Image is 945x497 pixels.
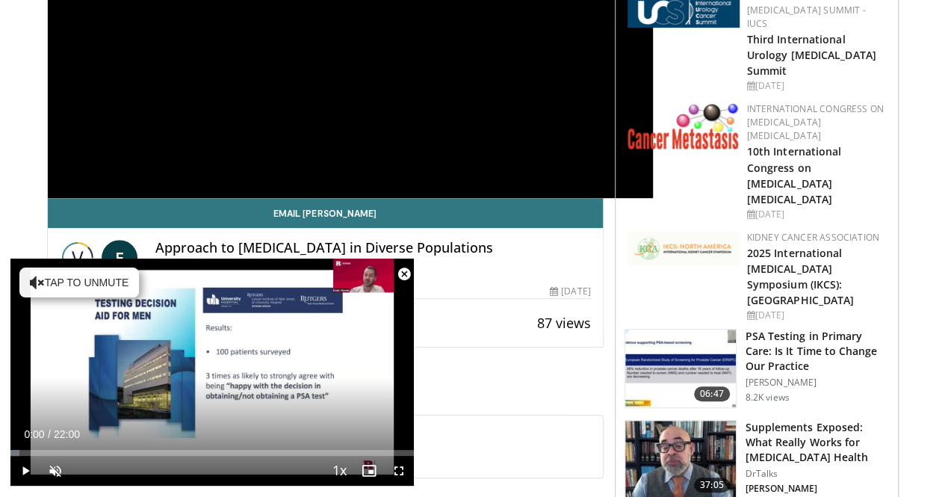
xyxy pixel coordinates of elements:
[747,32,876,78] a: Third International Urology [MEDICAL_DATA] Summit
[19,268,139,297] button: Tap to unmute
[10,259,414,487] video-js: Video Player
[747,79,886,93] div: [DATE]
[746,468,889,480] p: DrTalks
[746,392,790,404] p: 8.2K views
[625,330,736,407] img: 969231d3-b021-4170-ae52-82fb74b0a522.150x105_q85_crop-smart_upscale.jpg
[747,102,884,142] a: International Congress on [MEDICAL_DATA] [MEDICAL_DATA]
[747,309,886,322] div: [DATE]
[10,450,414,456] div: Progress Bar
[628,102,740,149] img: 6ff8bc22-9509-4454-a4f8-ac79dd3b8976.png.150x105_q85_autocrop_double_scale_upscale_version-0.2.png
[48,198,603,228] a: Email [PERSON_NAME]
[155,240,591,256] h4: Approach to [MEDICAL_DATA] in Diverse Populations
[10,456,40,486] button: Play
[747,144,842,206] a: 10th International Congress on [MEDICAL_DATA] [MEDICAL_DATA]
[537,314,591,332] span: 87 views
[746,329,889,374] h3: PSA Testing in Primary Care: Is It Time to Change Our Practice
[324,456,354,486] button: Playback Rate
[102,240,137,276] a: E
[550,285,590,298] div: [DATE]
[60,240,96,276] img: Vumedi Week 2025
[48,428,51,440] span: /
[384,456,414,486] button: Fullscreen
[746,420,889,465] h3: Supplements Exposed: What Really Works for [MEDICAL_DATA] Health
[747,231,879,244] a: Kidney Cancer Association
[354,456,384,486] button: Enable picture-in-picture mode
[747,208,886,221] div: [DATE]
[746,483,889,495] p: [PERSON_NAME]
[747,246,855,307] a: 2025 International [MEDICAL_DATA] Symposium (IKCS): [GEOGRAPHIC_DATA]
[625,329,889,408] a: 06:47 PSA Testing in Primary Care: Is It Time to Change Our Practice [PERSON_NAME] 8.2K views
[389,259,419,290] button: Close
[628,231,740,265] img: fca7e709-d275-4aeb-92d8-8ddafe93f2a6.png.150x105_q85_autocrop_double_scale_upscale_version-0.2.png
[746,377,889,389] p: [PERSON_NAME]
[54,428,80,440] span: 22:00
[24,428,44,440] span: 0:00
[40,456,70,486] button: Unmute
[694,478,730,493] span: 37:05
[694,386,730,401] span: 06:47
